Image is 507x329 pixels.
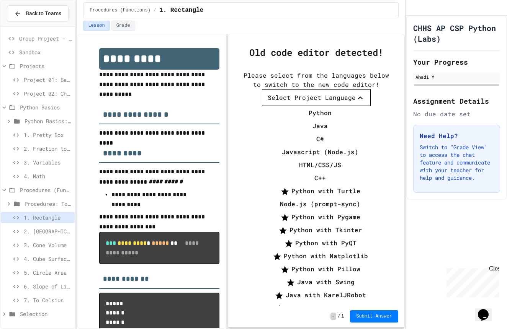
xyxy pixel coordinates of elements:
[350,310,398,322] button: Submit Answer
[24,255,72,263] span: 4. Cube Surface Area
[341,313,344,319] span: 1
[338,313,340,319] span: /
[26,10,61,18] span: Back to Teams
[20,186,72,194] span: Procedures (Functions)
[330,313,336,320] span: -
[24,76,72,84] span: Project 01: Basic List Analysis
[24,241,72,249] span: 3. Cone Volume
[24,172,72,180] span: 4. Math
[268,93,356,102] div: Select Project Language
[20,103,72,111] span: Python Basics
[25,200,72,208] span: Procedures: To Reviews
[7,5,69,22] button: Back to Teams
[270,211,371,223] li: Python with Pygame
[25,117,72,125] span: Python Basics: To Reviews
[270,120,371,132] li: Java
[3,3,53,49] div: Chat with us now!Close
[24,227,72,235] span: 2. [GEOGRAPHIC_DATA]
[270,133,371,145] li: C#
[19,34,72,42] span: Group Project - Mad Libs
[413,109,500,119] div: No due date set
[270,107,371,119] li: Python
[270,263,371,275] li: Python with Pillow
[270,302,371,314] li: Block Coding - Python
[270,146,371,158] li: Javascript (Node.js)
[415,73,498,80] div: Ahadi Y
[420,131,494,140] h3: Need Help?
[159,6,203,15] span: 1. Rectangle
[24,131,72,139] span: 1. Pretty Box
[475,298,499,321] iframe: chat widget
[420,143,494,182] p: Switch to "Grade View" to access the chat feature and communicate with your teacher for help and ...
[24,213,72,222] span: 1. Rectangle
[19,48,72,56] span: Sandbox
[240,71,393,89] div: Please select from the languages below to switch to the new code editor!
[24,158,72,166] span: 3. Variables
[270,289,371,301] li: Java with KarelJRobot
[24,90,72,98] span: Project 02: Choose-Your-Own Adventure
[270,172,371,184] li: C++
[83,21,110,31] button: Lesson
[270,250,371,262] li: Python with Matplotlib
[20,310,72,318] span: Selection
[111,21,135,31] button: Grade
[413,23,500,44] h1: CHHS AP CSP Python (Labs)
[270,276,371,288] li: Java with Swing
[20,62,72,70] span: Projects
[24,282,72,290] span: 6. Slope of Line
[270,237,371,249] li: Python with PyQT
[154,7,156,13] span: /
[24,145,72,153] span: 2. Fraction to Decimal
[413,57,500,67] h2: Your Progress
[270,198,371,210] li: Node.js (prompt-sync)
[24,296,72,304] span: 7. To Celsius
[270,159,371,171] li: HTML/CSS/JS
[262,89,371,106] button: Select Project Language
[249,46,383,59] div: Old code editor detected!
[356,313,392,319] span: Submit Answer
[270,185,371,197] li: Python with Turtle
[413,96,500,106] h2: Assignment Details
[24,269,72,277] span: 5. Circle Area
[443,265,499,298] iframe: chat widget
[270,224,371,236] li: Python with Tkinter
[90,7,150,13] span: Procedures (Functions)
